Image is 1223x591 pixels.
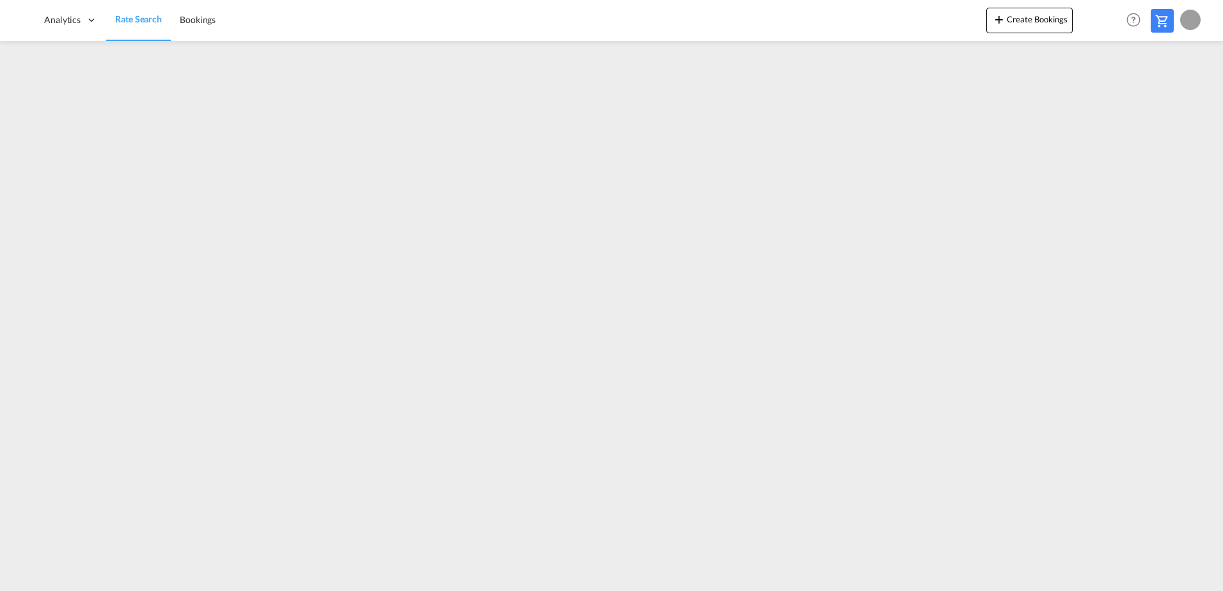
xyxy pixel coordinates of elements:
span: Bookings [180,14,216,25]
span: Analytics [44,13,81,26]
md-icon: icon-plus 400-fg [991,12,1007,27]
span: Rate Search [115,13,162,24]
div: Help [1123,9,1151,32]
span: Help [1123,9,1144,31]
button: icon-plus 400-fgCreate Bookings [986,8,1073,33]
